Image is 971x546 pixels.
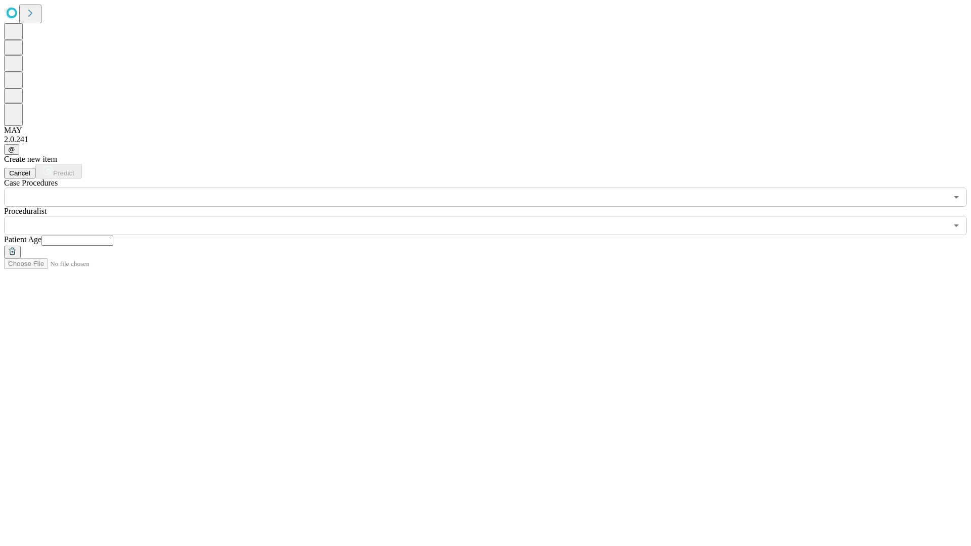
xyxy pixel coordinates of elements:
[4,235,41,244] span: Patient Age
[949,218,963,233] button: Open
[9,169,30,177] span: Cancel
[4,168,35,178] button: Cancel
[4,155,57,163] span: Create new item
[53,169,74,177] span: Predict
[35,164,82,178] button: Predict
[4,135,967,144] div: 2.0.241
[4,178,58,187] span: Scheduled Procedure
[8,146,15,153] span: @
[4,207,47,215] span: Proceduralist
[4,126,967,135] div: MAY
[949,190,963,204] button: Open
[4,144,19,155] button: @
